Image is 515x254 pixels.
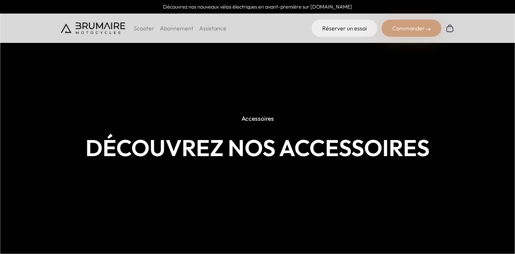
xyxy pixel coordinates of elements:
a: Assistance [199,25,226,32]
a: Abonnement [160,25,193,32]
img: Panier [446,24,454,33]
img: right-arrow-2.png [426,27,431,31]
p: Scooter [134,24,154,33]
h1: Découvrez nos accessoires [61,135,454,161]
p: Accessoires [236,111,279,126]
img: Brumaire Motocycles [61,23,125,34]
div: Commander [382,20,441,37]
a: Réserver un essai [312,20,377,37]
